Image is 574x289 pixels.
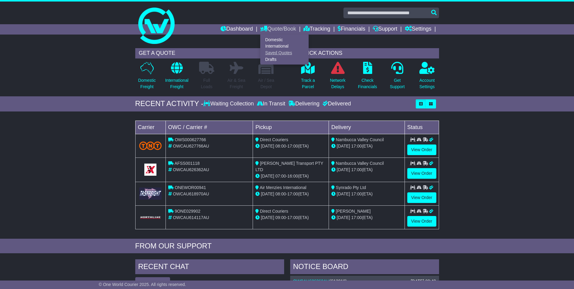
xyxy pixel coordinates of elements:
[338,24,365,35] a: Financials
[411,279,436,284] div: [DATE] 08:48
[337,144,350,148] span: [DATE]
[138,61,156,93] a: DomesticFreight
[301,77,315,90] p: Track a Parcel
[139,188,162,199] img: GetCarrierServiceLogo
[407,192,436,203] a: View Order
[261,191,274,196] span: [DATE]
[358,77,377,90] p: Check Financials
[337,167,350,172] span: [DATE]
[175,137,206,142] span: OWS000627766
[331,191,402,197] div: (ETA)
[253,121,329,134] td: Pickup
[331,167,402,173] div: (ETA)
[255,191,326,197] div: - (ETA)
[290,259,439,276] div: NOTICE BOARD
[296,48,439,58] div: QUICK ACTIONS
[261,215,274,220] span: [DATE]
[139,141,162,150] img: TNT_Domestic.png
[331,279,345,284] span: S13910
[173,144,209,148] span: OWCAU627766AU
[175,209,200,214] span: 9ONE029902
[351,144,362,148] span: 17:00
[260,137,288,142] span: Direct Couriers
[301,61,315,93] a: Track aParcel
[135,277,170,288] button: View All Chats
[135,99,204,108] div: RECENT ACTIVITY -
[351,191,362,196] span: 17:00
[275,144,286,148] span: 08:00
[405,24,431,35] a: Settings
[255,214,326,221] div: - (ETA)
[331,214,402,221] div: (ETA)
[135,121,166,134] td: Carrier
[139,216,162,219] img: GetCarrierServiceLogo
[330,77,345,90] p: Network Delays
[293,279,436,284] div: ( )
[175,185,206,190] span: ONEWOR00941
[287,144,298,148] span: 17:00
[135,48,278,58] div: GET A QUOTE
[258,77,274,90] p: Air / Sea Depot
[287,101,321,107] div: Delivering
[255,143,326,149] div: - (ETA)
[261,36,308,43] a: Domestic
[337,215,350,220] span: [DATE]
[255,173,326,179] div: - (ETA)
[329,121,405,134] td: Delivery
[228,77,245,90] p: Air & Sea Freight
[138,77,156,90] p: Domestic Freight
[175,161,200,166] span: AFSS001118
[165,77,189,90] p: International Freight
[255,101,287,107] div: In Transit
[405,121,439,134] td: Status
[419,61,435,93] a: AccountSettings
[260,24,296,35] a: Quote/Book
[260,209,288,214] span: Direct Couriers
[337,191,350,196] span: [DATE]
[135,259,284,276] div: RECENT CHAT
[321,101,351,107] div: Delivered
[255,161,323,172] span: [PERSON_NAME] Transport PTY LTD
[351,167,362,172] span: 17:00
[99,282,186,287] span: © One World Courier 2025. All rights reserved.
[165,61,189,93] a: InternationalFreight
[331,143,402,149] div: (ETA)
[173,167,209,172] span: OWCAU626362AU
[275,191,286,196] span: 08:00
[336,209,371,214] span: [PERSON_NAME]
[373,24,397,35] a: Support
[261,43,308,50] a: International
[287,174,298,178] span: 16:00
[261,50,308,56] a: Saved Quotes
[203,101,255,107] div: Waiting Collection
[173,215,209,220] span: OWCAU614117AU
[166,121,253,134] td: OWC / Carrier #
[303,24,330,35] a: Tracking
[390,77,405,90] p: Get Support
[407,216,436,227] a: View Order
[135,242,439,251] div: FROM OUR SUPPORT
[287,191,298,196] span: 17:00
[407,168,436,179] a: View Order
[144,164,156,176] img: GetCarrierServiceLogo
[336,185,366,190] span: Synrado Pty Ltd
[199,77,214,90] p: Full Loads
[407,144,436,155] a: View Order
[287,215,298,220] span: 17:00
[293,279,330,284] a: OWCAU626362AU
[336,137,384,142] span: Nambucca Valley Council
[260,185,306,190] span: Air Menzies International
[336,161,384,166] span: Nambucca Valley Council
[330,61,346,93] a: NetworkDelays
[261,174,274,178] span: [DATE]
[275,215,286,220] span: 09:00
[221,24,253,35] a: Dashboard
[261,56,308,63] a: Drafts
[261,144,274,148] span: [DATE]
[351,215,362,220] span: 17:00
[389,61,405,93] a: GetSupport
[275,174,286,178] span: 07:00
[358,61,377,93] a: CheckFinancials
[419,77,435,90] p: Account Settings
[260,35,309,65] div: Quote/Book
